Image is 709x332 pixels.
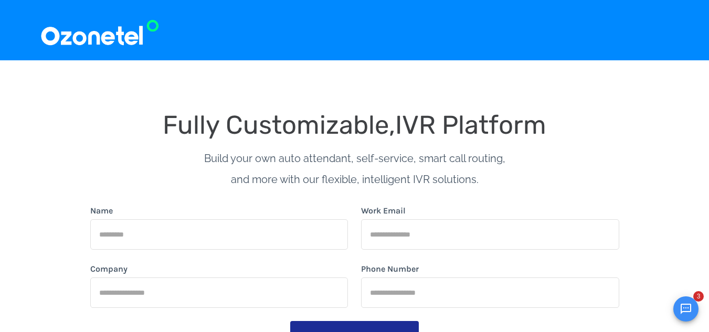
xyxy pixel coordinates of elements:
span: Build your own auto attendant, self-service, smart call routing, [204,152,505,165]
label: Phone Number [361,263,419,275]
span: Fully Customizable, [163,110,395,140]
label: Work Email [361,205,406,217]
label: Company [90,263,128,275]
span: 3 [693,291,704,302]
span: and more with our flexible, intelligent IVR solutions. [231,173,479,186]
label: Name [90,205,113,217]
span: IVR Platform [395,110,546,140]
button: Open chat [673,296,699,322]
